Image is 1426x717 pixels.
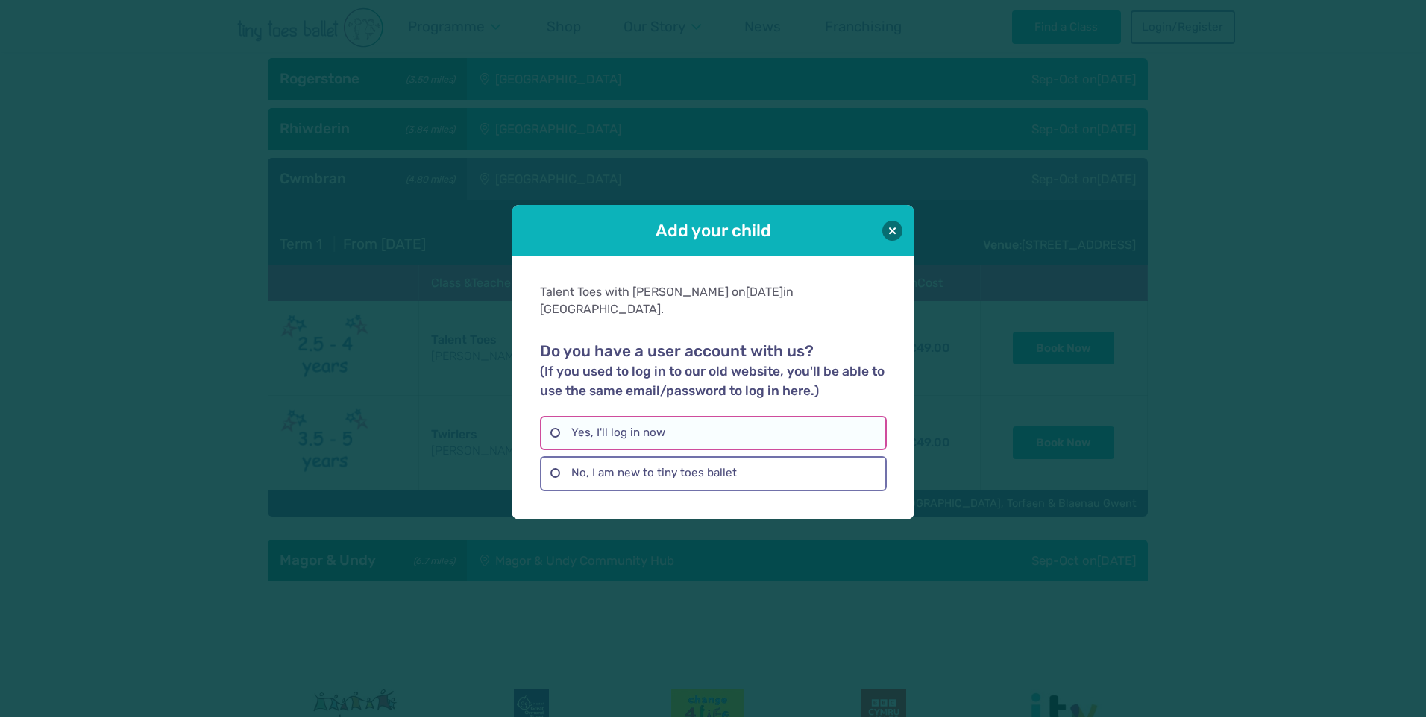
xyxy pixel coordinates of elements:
[540,364,885,398] small: (If you used to log in to our old website, you'll be able to use the same email/password to log i...
[540,456,886,490] label: No, I am new to tiny toes ballet
[540,342,886,400] h2: Do you have a user account with us?
[553,219,873,242] h1: Add your child
[746,285,783,299] span: [DATE]
[540,416,886,450] label: Yes, I'll log in now
[540,284,886,318] div: Talent Toes with [PERSON_NAME] on in [GEOGRAPHIC_DATA].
